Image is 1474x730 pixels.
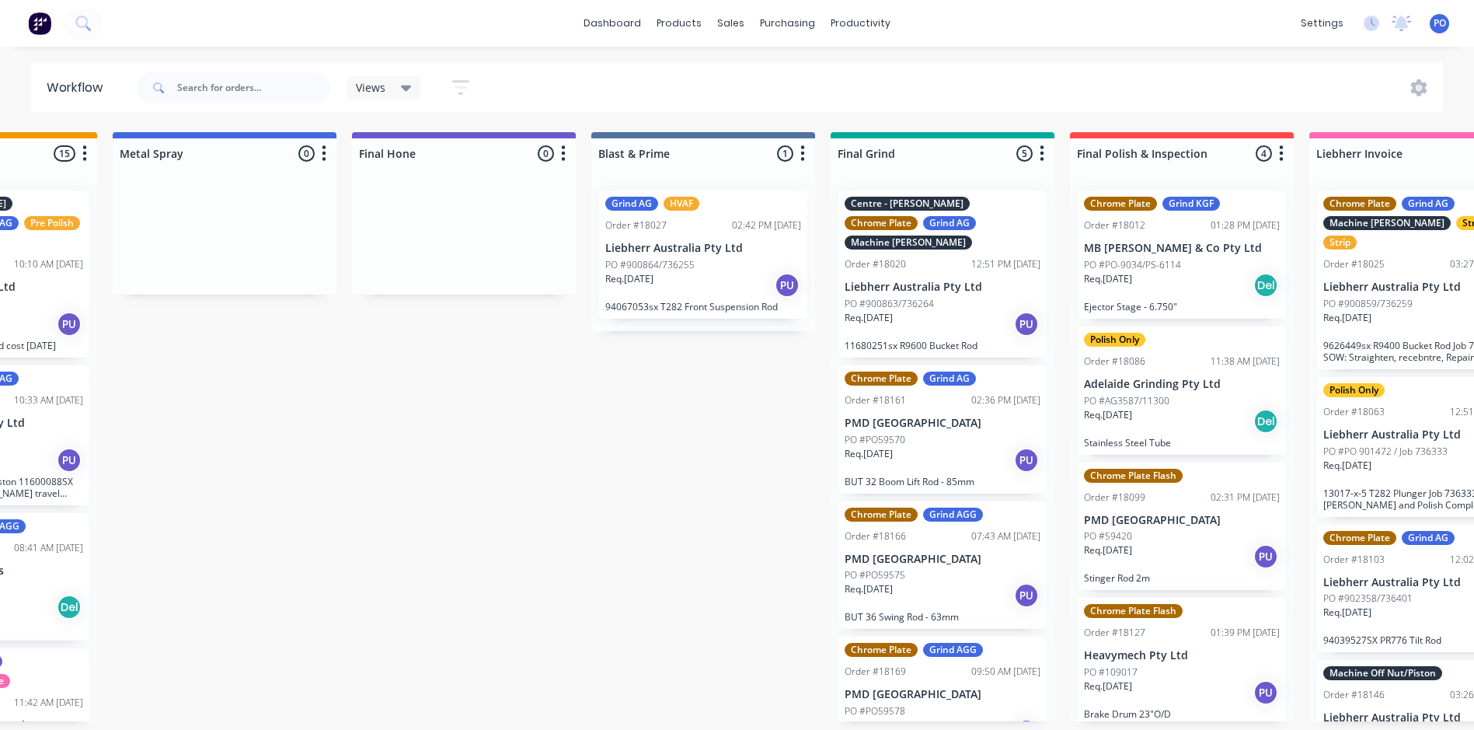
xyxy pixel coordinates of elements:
p: Req. [DATE] [845,447,893,461]
div: Chrome Plate [845,643,918,657]
div: Order #18027 [605,218,667,232]
div: 12:51 PM [DATE] [971,257,1040,271]
div: Strip [1323,236,1357,250]
div: PU [57,448,82,473]
div: PU [1014,312,1039,337]
div: purchasing [752,12,823,35]
div: 01:39 PM [DATE] [1211,626,1280,640]
p: BUT 36 Swing Rod - 63mm [845,611,1040,623]
p: Req. [DATE] [1084,543,1132,557]
div: Pre Polish [24,216,80,230]
p: Liebherr Australia Pty Ltd [605,242,801,255]
div: Centre - [PERSON_NAME] [845,197,970,211]
div: PU [57,312,82,337]
div: Grind KGF [1162,197,1220,211]
div: Order #18127 [1084,626,1145,640]
div: Grind AGHVAFOrder #1802702:42 PM [DATE]Liebherr Australia Pty LtdPO #900864/736255Req.[DATE]PU940... [599,190,807,319]
div: Workflow [47,79,110,97]
p: PO #59420 [1084,529,1132,543]
p: PO #PO 901472 / Job 736333 [1323,445,1448,459]
p: PO #109017 [1084,665,1138,679]
p: 94067053sx T282 Front Suspension Rod [605,301,801,313]
p: PMD [GEOGRAPHIC_DATA] [845,417,1040,430]
p: Req. [DATE] [1323,606,1371,620]
div: Polish Only [1323,383,1385,397]
div: Del [1253,409,1278,434]
p: Brake Drum 23"O/D [1084,708,1280,720]
div: Chrome Plate Flash [1084,604,1183,618]
p: BUT 32 Boom Lift Rod - 85mm [845,476,1040,487]
p: 11680251sx R9600 Bucket Rod [845,340,1040,351]
p: PMD [GEOGRAPHIC_DATA] [1084,514,1280,527]
p: PO #PO59570 [845,433,905,447]
div: Order #18169 [845,665,906,679]
div: Chrome Plate [1323,197,1396,211]
div: sales [709,12,752,35]
div: Order #18166 [845,529,906,543]
div: productivity [823,12,898,35]
div: Chrome PlateGrind AGOrder #1816102:36 PM [DATE]PMD [GEOGRAPHIC_DATA]PO #PO59570Req.[DATE]PUBUT 32... [838,365,1047,494]
div: 07:43 AM [DATE] [971,529,1040,543]
div: 02:31 PM [DATE] [1211,491,1280,505]
div: 10:33 AM [DATE] [14,393,83,407]
div: Order #18025 [1323,257,1385,271]
div: 10:10 AM [DATE] [14,257,83,271]
div: Grind AG [605,197,658,211]
div: 02:36 PM [DATE] [971,393,1040,407]
div: 09:50 AM [DATE] [971,665,1040,679]
p: Stinger Rod 2m [1084,572,1280,584]
p: PO #902358/736401 [1323,592,1413,606]
div: PU [1014,583,1039,608]
div: Chrome Plate [845,508,918,522]
span: Views [356,79,385,96]
p: Req. [DATE] [605,272,653,286]
div: Machine [PERSON_NAME] [845,236,972,250]
div: Grind AG [923,372,976,386]
p: Ejector Stage - 6.750" [1084,301,1280,313]
div: Order #18099 [1084,491,1145,505]
div: Order #18020 [845,257,906,271]
input: Search for orders... [177,72,331,103]
div: Grind AGG [923,643,983,657]
div: Order #18063 [1323,405,1385,419]
p: PO #PO59578 [845,704,905,718]
p: PO #PO59575 [845,568,905,582]
p: PO #AG3587/11300 [1084,394,1169,408]
div: HVAF [664,197,699,211]
div: Chrome Plate [845,216,918,230]
div: Order #18146 [1323,688,1385,702]
div: Machine [PERSON_NAME] [1323,216,1451,230]
p: Req. [DATE] [1323,459,1371,473]
img: Factory [28,12,51,35]
div: Grind AGG [923,508,983,522]
div: Polish OnlyOrder #1808611:38 AM [DATE]Adelaide Grinding Pty LtdPO #AG3587/11300Req.[DATE]DelStain... [1078,327,1286,455]
div: Grind AG [1402,197,1455,211]
div: settings [1293,12,1351,35]
p: PMD [GEOGRAPHIC_DATA] [845,553,1040,566]
div: Grind AG [1402,531,1455,545]
div: 08:41 AM [DATE] [14,541,83,555]
p: Heavymech Pty Ltd [1084,649,1280,662]
div: Chrome Plate [1084,197,1157,211]
p: Req. [DATE] [845,311,893,325]
p: Req. [DATE] [1084,272,1132,286]
div: 11:42 AM [DATE] [14,696,83,710]
div: 02:42 PM [DATE] [732,218,801,232]
div: 01:28 PM [DATE] [1211,218,1280,232]
div: Chrome PlateGrind KGFOrder #1801201:28 PM [DATE]MB [PERSON_NAME] & Co Pty LtdPO #PO-9034/PS-6114R... [1078,190,1286,319]
div: Order #18012 [1084,218,1145,232]
p: PMD [GEOGRAPHIC_DATA] [845,688,1040,701]
div: PU [1253,680,1278,705]
div: Chrome Plate FlashOrder #1812701:39 PM [DATE]Heavymech Pty LtdPO #109017Req.[DATE]PUBrake Drum 23... [1078,598,1286,726]
div: Chrome Plate [1323,531,1396,545]
div: PU [1014,448,1039,473]
div: PU [775,273,800,298]
p: Stainless Steel Tube [1084,437,1280,449]
a: dashboard [576,12,649,35]
div: 11:38 AM [DATE] [1211,355,1280,368]
p: PO #900864/736255 [605,258,695,272]
div: Del [57,595,82,620]
p: Req. [DATE] [1084,408,1132,422]
div: Polish Only [1084,333,1145,347]
p: Req. [DATE] [1323,311,1371,325]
